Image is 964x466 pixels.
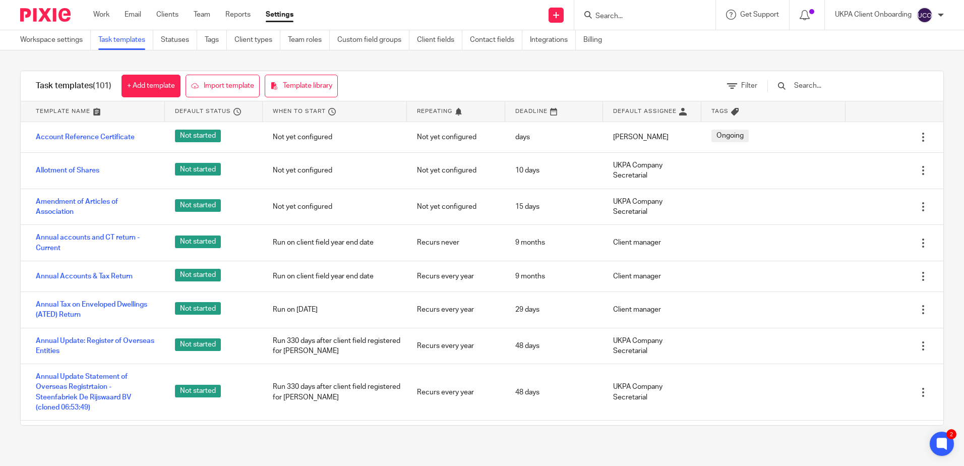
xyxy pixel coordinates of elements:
div: UKPA Company Secretarial [603,374,701,410]
div: Not yet configured [407,158,505,183]
span: Template name [36,107,90,115]
a: Annual Update: Register of Overseas Entities [36,336,155,357]
div: 10 days [505,158,603,183]
a: Work [93,10,109,20]
div: 2 [946,429,956,439]
div: UKPA Company Secretarial [603,189,701,225]
div: UKPA Company Secretarial [603,421,701,456]
div: [PERSON_NAME] [603,125,701,150]
a: Annual Tax on Enveloped Dwellings (ATED) Return [36,300,155,320]
div: Client manager [603,297,701,322]
span: Tags [711,107,729,115]
span: Not started [175,163,221,176]
span: Not started [175,338,221,351]
div: Not yet configured [263,125,407,150]
span: Ongoing [716,131,744,141]
a: Tags [205,30,227,50]
span: When to start [273,107,326,115]
a: Workspace settings [20,30,91,50]
a: Account Reference Certificate [36,132,135,142]
div: UKPA Company Secretarial [603,328,701,364]
a: Client fields [417,30,462,50]
img: Pixie [20,8,71,22]
a: Custom field groups [337,30,409,50]
div: Recurs every year [407,380,505,405]
input: Search... [793,80,911,91]
span: (101) [93,82,111,90]
a: Billing [583,30,610,50]
p: UKPA Client Onboarding [835,10,912,20]
a: Annual Update Statement of Overseas Registrtaion - Steenfabriek De Rijswaard BV (cloned 06:53:49) [36,372,155,413]
span: Not started [175,302,221,315]
div: Run on client field year end date [263,264,407,289]
h1: Task templates [36,81,111,91]
span: Default assignee [613,107,677,115]
a: Team roles [288,30,330,50]
a: Task templates [98,30,153,50]
a: Integrations [530,30,576,50]
a: Annual Accounts & Tax Return [36,271,133,281]
a: Settings [266,10,293,20]
div: Not yet configured [407,125,505,150]
span: Not started [175,130,221,142]
span: Not started [175,269,221,281]
div: Run on [DATE] [263,297,407,322]
div: 29 days [505,297,603,322]
span: Filter [741,82,757,89]
a: Email [125,10,141,20]
div: 9 months [505,264,603,289]
span: Get Support [740,11,779,18]
a: Amendment of Articles of Association [36,197,155,217]
div: Recurs every year [407,297,505,322]
div: Client manager [603,230,701,255]
a: Statuses [161,30,197,50]
a: Client types [234,30,280,50]
div: Recurs every year [407,264,505,289]
span: Deadline [515,107,548,115]
a: Annual accounts and CT return - Current [36,232,155,253]
span: Not started [175,385,221,397]
a: Import template [186,75,260,97]
div: Recurs every year [407,333,505,359]
div: 15 days [505,194,603,219]
a: Contact fields [470,30,522,50]
div: days [505,125,603,150]
div: Run 330 days after client field registered for [PERSON_NAME] [263,374,407,410]
input: Search [594,12,685,21]
span: Repeating [417,107,452,115]
a: Reports [225,10,251,20]
span: Not started [175,199,221,212]
img: svg%3E [917,7,933,23]
div: Client manager [603,264,701,289]
a: Template library [265,75,338,97]
div: Run 330 days after client field registered for [PERSON_NAME] [263,328,407,364]
div: Not yet configured [263,158,407,183]
div: UKPA Company Secretarial [603,153,701,189]
span: Default status [175,107,231,115]
span: Not started [175,236,221,248]
a: Team [194,10,210,20]
a: Clients [156,10,178,20]
div: Not yet configured [263,194,407,219]
div: Not yet configured [407,194,505,219]
div: 48 days [505,380,603,405]
div: Run on client field year end date [263,230,407,255]
div: 48 days [505,333,603,359]
a: Allotment of Shares [36,165,99,176]
div: Recurs never [407,230,505,255]
a: + Add template [122,75,180,97]
div: 9 months [505,230,603,255]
